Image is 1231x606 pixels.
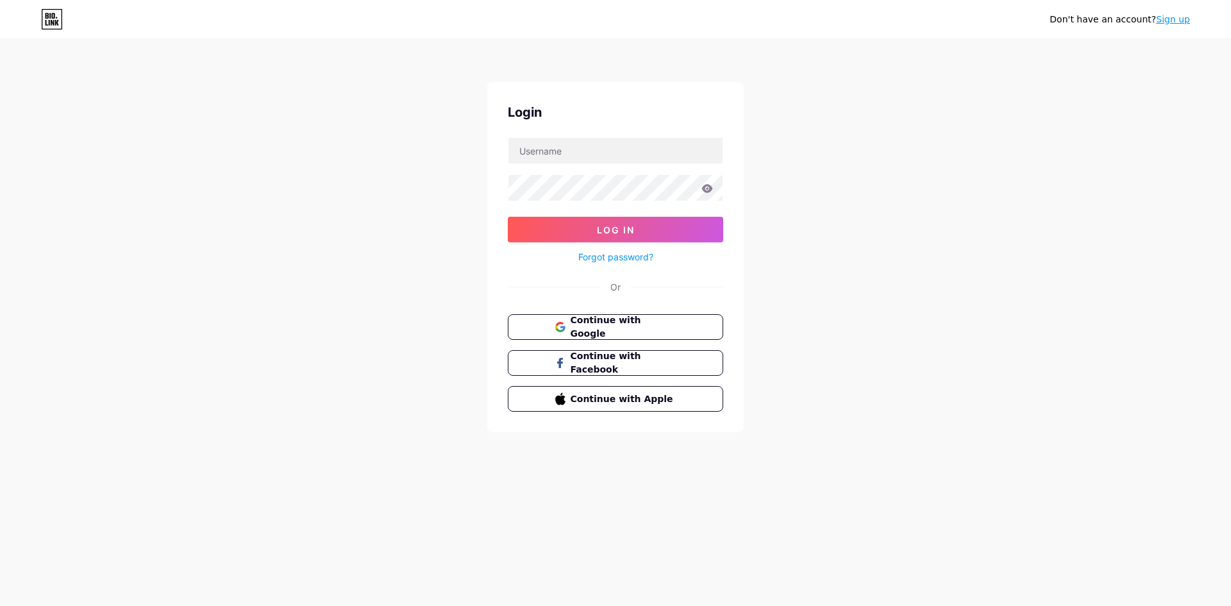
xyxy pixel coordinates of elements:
button: Log In [508,217,723,242]
div: Login [508,103,723,122]
div: Or [610,280,621,294]
span: Continue with Facebook [571,349,676,376]
div: Don't have an account? [1050,13,1190,26]
span: Log In [597,224,635,235]
a: Sign up [1156,14,1190,24]
button: Continue with Facebook [508,350,723,376]
button: Continue with Google [508,314,723,340]
span: Continue with Google [571,314,676,341]
button: Continue with Apple [508,386,723,412]
span: Continue with Apple [571,392,676,406]
a: Forgot password? [578,250,653,264]
input: Username [508,138,723,164]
